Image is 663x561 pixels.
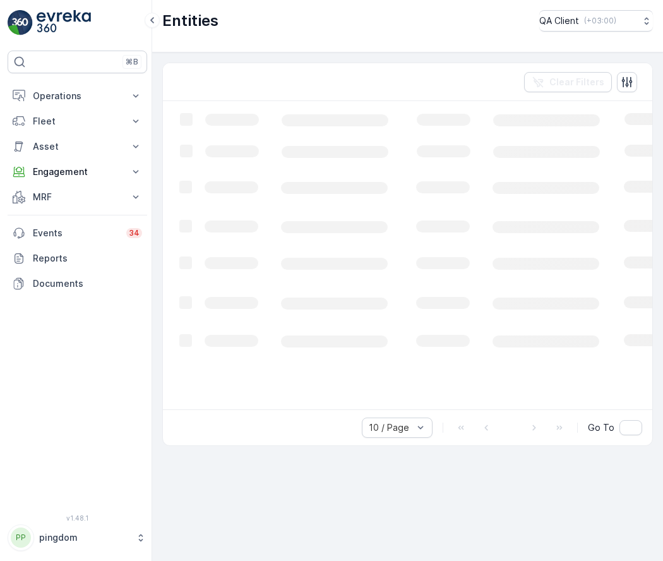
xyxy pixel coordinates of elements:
[539,10,653,32] button: QA Client(+03:00)
[33,140,122,153] p: Asset
[8,524,147,551] button: PPpingdom
[584,16,616,26] p: ( +03:00 )
[39,531,129,544] p: pingdom
[129,228,140,238] p: 34
[8,514,147,522] span: v 1.48.1
[8,83,147,109] button: Operations
[162,11,218,31] p: Entities
[8,246,147,271] a: Reports
[33,90,122,102] p: Operations
[33,115,122,128] p: Fleet
[588,421,614,434] span: Go To
[549,76,604,88] p: Clear Filters
[33,227,119,239] p: Events
[8,134,147,159] button: Asset
[37,10,91,35] img: logo_light-DOdMpM7g.png
[33,277,142,290] p: Documents
[33,166,122,178] p: Engagement
[33,252,142,265] p: Reports
[11,528,31,548] div: PP
[126,57,138,67] p: ⌘B
[33,191,122,203] p: MRF
[8,271,147,296] a: Documents
[8,184,147,210] button: MRF
[524,72,612,92] button: Clear Filters
[8,10,33,35] img: logo
[539,15,579,27] p: QA Client
[8,159,147,184] button: Engagement
[8,220,147,246] a: Events34
[8,109,147,134] button: Fleet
